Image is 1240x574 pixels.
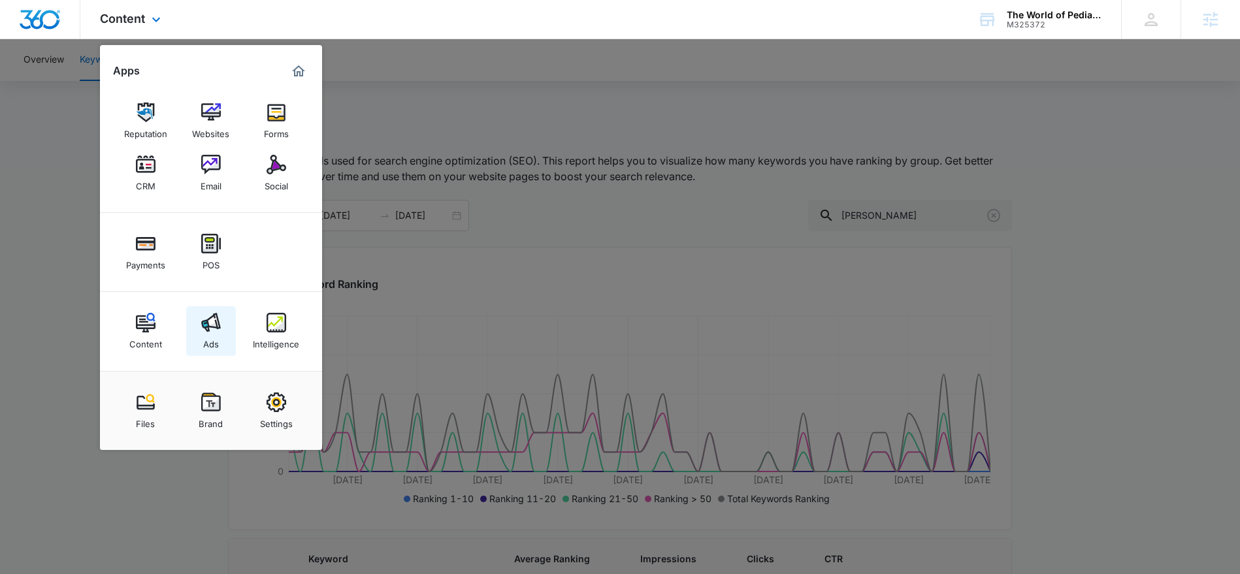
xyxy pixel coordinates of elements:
[260,412,293,429] div: Settings
[203,332,219,349] div: Ads
[121,96,171,146] a: Reputation
[192,122,229,139] div: Websites
[203,253,220,270] div: POS
[113,65,140,77] h2: Apps
[252,96,301,146] a: Forms
[121,148,171,198] a: CRM
[201,174,221,191] div: Email
[126,253,165,270] div: Payments
[121,306,171,356] a: Content
[186,227,236,277] a: POS
[124,122,167,139] div: Reputation
[186,306,236,356] a: Ads
[253,332,299,349] div: Intelligence
[186,96,236,146] a: Websites
[136,412,155,429] div: Files
[121,386,171,436] a: Files
[288,61,309,82] a: Marketing 360® Dashboard
[186,386,236,436] a: Brand
[252,386,301,436] a: Settings
[1007,10,1102,20] div: account name
[136,174,155,191] div: CRM
[1007,20,1102,29] div: account id
[121,227,171,277] a: Payments
[264,122,289,139] div: Forms
[265,174,288,191] div: Social
[199,412,223,429] div: Brand
[252,306,301,356] a: Intelligence
[129,332,162,349] div: Content
[186,148,236,198] a: Email
[100,12,145,25] span: Content
[252,148,301,198] a: Social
